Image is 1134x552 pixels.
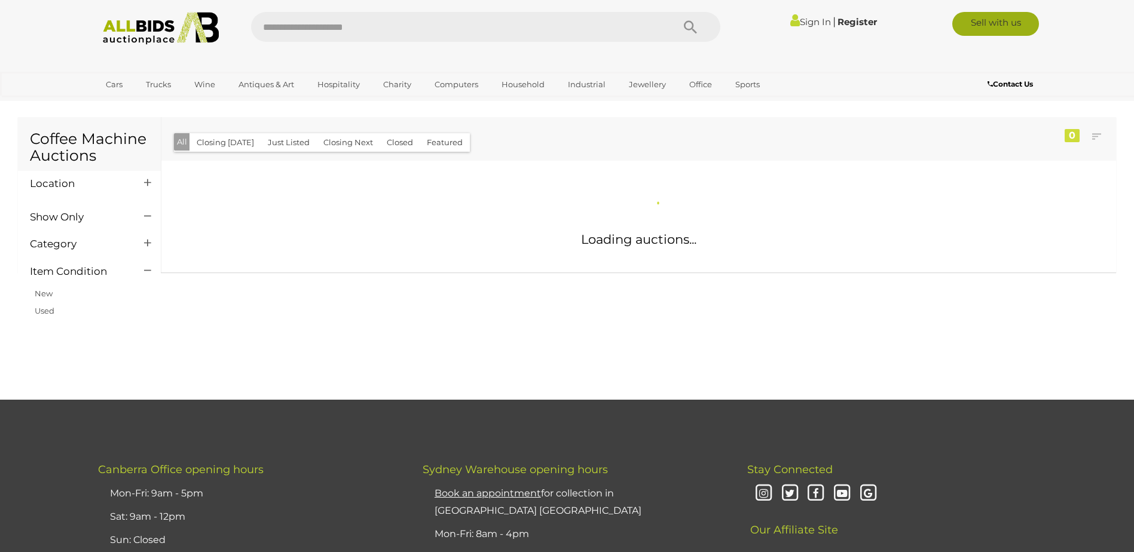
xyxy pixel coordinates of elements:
[189,133,261,152] button: Closing [DATE]
[30,238,126,250] h4: Category
[833,15,836,28] span: |
[435,487,541,499] u: Book an appointment
[621,75,674,94] a: Jewellery
[30,131,149,164] h1: Coffee Machine Auctions
[35,306,54,315] a: Used
[988,78,1036,91] a: Contact Us
[780,483,800,504] i: Twitter
[187,75,223,94] a: Wine
[96,12,226,45] img: Allbids.com.au
[375,75,419,94] a: Charity
[30,178,126,189] h4: Location
[107,482,393,505] li: Mon-Fri: 9am - 5pm
[681,75,720,94] a: Office
[747,505,838,536] span: Our Affiliate Site
[98,94,198,114] a: [GEOGRAPHIC_DATA]
[423,463,608,476] span: Sydney Warehouse opening hours
[1065,129,1080,142] div: 0
[728,75,768,94] a: Sports
[30,211,126,223] h4: Show Only
[98,75,130,94] a: Cars
[30,266,126,277] h4: Item Condition
[581,232,696,247] span: Loading auctions...
[380,133,420,152] button: Closed
[435,487,641,516] a: Book an appointmentfor collection in [GEOGRAPHIC_DATA] [GEOGRAPHIC_DATA]
[560,75,613,94] a: Industrial
[858,483,879,504] i: Google
[310,75,368,94] a: Hospitality
[661,12,720,42] button: Search
[832,483,852,504] i: Youtube
[107,529,393,552] li: Sun: Closed
[952,12,1039,36] a: Sell with us
[98,463,264,476] span: Canberra Office opening hours
[790,16,831,27] a: Sign In
[138,75,179,94] a: Trucks
[494,75,552,94] a: Household
[35,289,53,298] a: New
[420,133,470,152] button: Featured
[432,523,717,546] li: Mon-Fri: 8am - 4pm
[231,75,302,94] a: Antiques & Art
[261,133,317,152] button: Just Listed
[837,16,877,27] a: Register
[753,483,774,504] i: Instagram
[316,133,380,152] button: Closing Next
[174,133,190,151] button: All
[747,463,833,476] span: Stay Connected
[427,75,486,94] a: Computers
[805,483,826,504] i: Facebook
[107,505,393,529] li: Sat: 9am - 12pm
[988,79,1033,88] b: Contact Us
